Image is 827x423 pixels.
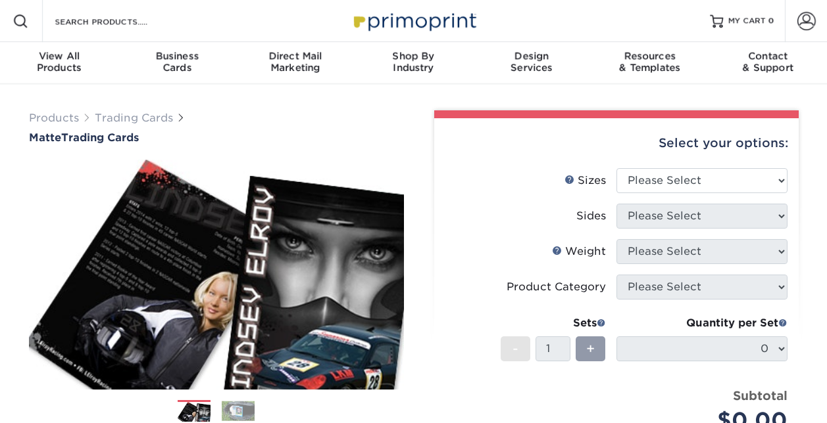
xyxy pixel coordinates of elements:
a: Resources& Templates [591,42,709,84]
div: Select your options: [445,118,788,168]
strong: Subtotal [733,388,788,403]
span: Direct Mail [236,50,355,62]
img: Trading Cards 02 [222,401,255,421]
div: Sides [576,208,606,224]
span: Shop By [355,50,473,62]
a: BusinessCards [118,42,237,84]
a: Direct MailMarketing [236,42,355,84]
span: - [513,339,518,359]
span: + [586,339,595,359]
span: Resources [591,50,709,62]
div: & Support [709,50,827,74]
div: Services [472,50,591,74]
span: Business [118,50,237,62]
span: 0 [768,16,774,26]
h1: Trading Cards [29,131,404,144]
img: Matte 01 [29,145,404,404]
div: Marketing [236,50,355,74]
a: Shop ByIndustry [355,42,473,84]
div: & Templates [591,50,709,74]
div: Industry [355,50,473,74]
a: DesignServices [472,42,591,84]
a: Products [29,112,79,124]
span: MY CART [728,16,766,27]
span: Contact [709,50,827,62]
a: Trading Cards [95,112,173,124]
div: Cards [118,50,237,74]
div: Weight [552,244,606,259]
a: MatteTrading Cards [29,131,404,144]
span: Design [472,50,591,62]
img: Primoprint [348,7,480,35]
span: Matte [29,131,61,144]
div: Product Category [507,279,606,295]
input: SEARCH PRODUCTS..... [53,13,182,29]
div: Sets [501,315,606,331]
a: Contact& Support [709,42,827,84]
div: Sizes [564,173,606,189]
div: Quantity per Set [616,315,788,331]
